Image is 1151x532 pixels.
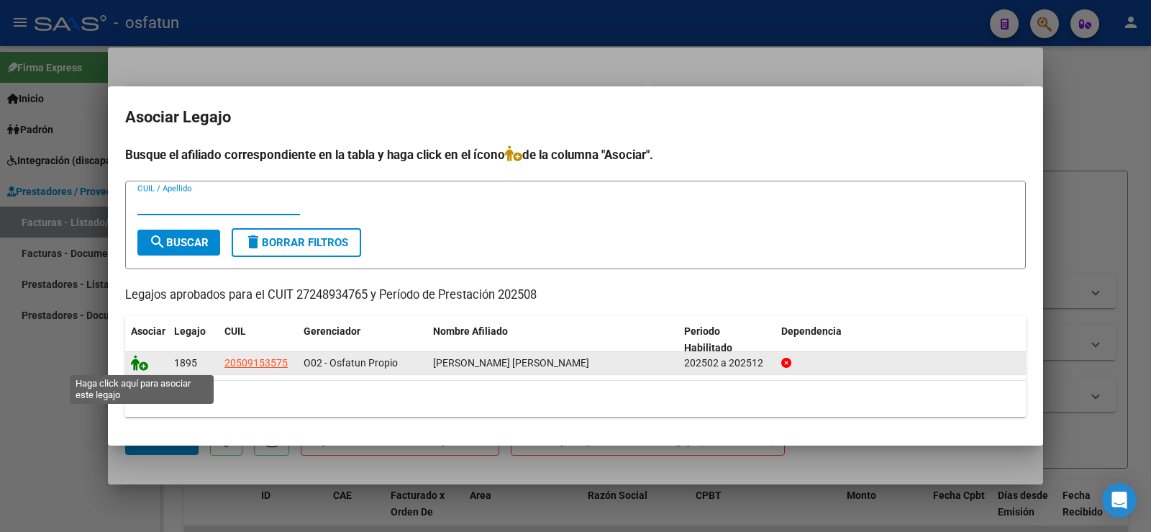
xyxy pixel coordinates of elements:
button: Buscar [137,230,220,256]
span: Buscar [149,236,209,249]
datatable-header-cell: Dependencia [775,316,1027,364]
datatable-header-cell: CUIL [219,316,298,364]
span: Asociar [131,325,165,337]
button: Borrar Filtros [232,228,361,257]
span: Gerenciador [304,325,360,337]
datatable-header-cell: Asociar [125,316,168,364]
span: Nombre Afiliado [433,325,508,337]
span: O02 - Osfatun Propio [304,357,398,369]
datatable-header-cell: Periodo Habilitado [678,316,775,364]
span: Dependencia [781,325,842,337]
span: 20509153575 [224,357,288,369]
datatable-header-cell: Nombre Afiliado [427,316,678,364]
mat-icon: delete [245,233,262,251]
h4: Busque el afiliado correspondiente en la tabla y haga click en el ícono de la columna "Asociar". [125,145,1026,164]
span: 1895 [174,357,197,369]
span: Periodo Habilitado [684,325,732,353]
div: 1 registros [125,381,1026,417]
span: Legajo [174,325,206,337]
p: Legajos aprobados para el CUIT 27248934765 y Período de Prestación 202508 [125,287,1026,305]
div: Open Intercom Messenger [1102,483,1137,518]
mat-icon: search [149,233,166,251]
span: VILLAGRA VILDOZA FELIPE GUILLERMO [433,357,589,369]
span: Borrar Filtros [245,236,348,249]
datatable-header-cell: Legajo [168,316,219,364]
datatable-header-cell: Gerenciador [298,316,427,364]
h2: Asociar Legajo [125,104,1026,131]
span: CUIL [224,325,246,337]
div: 202502 a 202512 [684,355,770,371]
